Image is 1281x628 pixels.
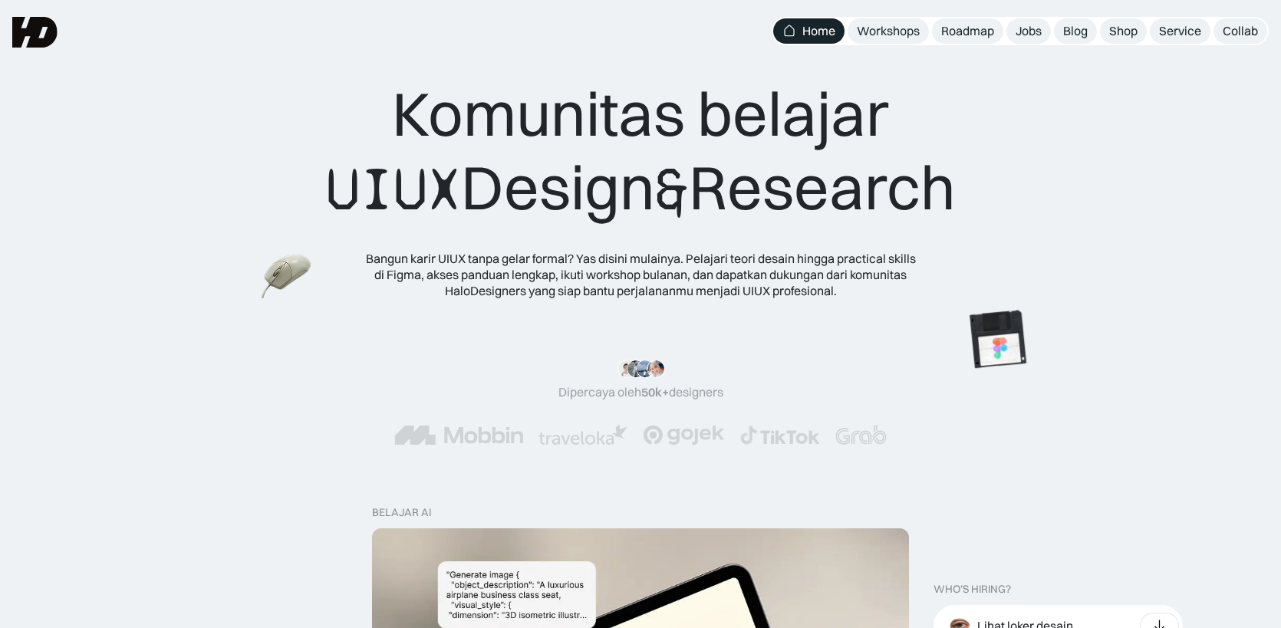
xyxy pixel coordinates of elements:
[326,77,956,226] div: Komunitas belajar Design Research
[773,18,845,44] a: Home
[1150,18,1210,44] a: Service
[941,23,994,39] div: Roadmap
[1109,23,1138,39] div: Shop
[1213,18,1267,44] a: Collab
[558,384,723,400] div: Dipercaya oleh designers
[932,18,1003,44] a: Roadmap
[641,384,669,399] span: 50k+
[934,583,1011,596] div: WHO’S HIRING?
[364,251,917,298] div: Bangun karir UIUX tanpa gelar formal? Yas disini mulainya. Pelajari teori desain hingga practical...
[1006,18,1051,44] a: Jobs
[802,23,835,39] div: Home
[1223,23,1258,39] div: Collab
[326,153,461,226] span: UIUX
[1159,23,1201,39] div: Service
[1100,18,1147,44] a: Shop
[372,506,431,519] div: belajar ai
[1054,18,1097,44] a: Blog
[1063,23,1088,39] div: Blog
[1016,23,1042,39] div: Jobs
[655,153,689,226] span: &
[857,23,920,39] div: Workshops
[848,18,929,44] a: Workshops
